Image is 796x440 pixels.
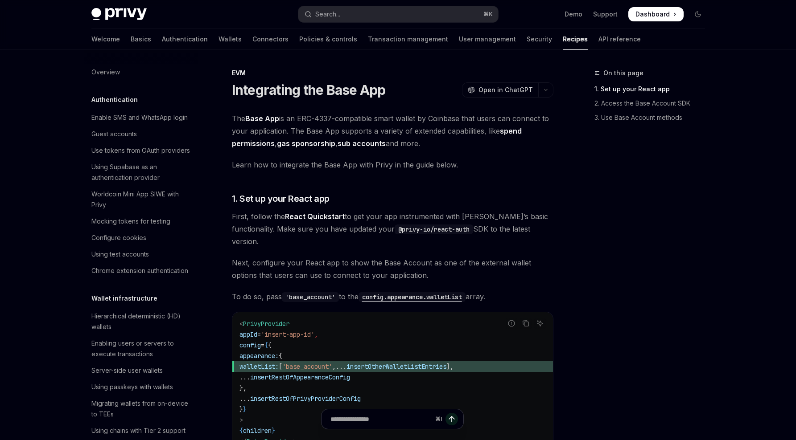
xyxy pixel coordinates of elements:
[91,189,193,210] div: Worldcoin Mini App SIWE with Privy
[91,232,146,243] div: Configure cookies
[250,395,361,403] span: insertRestOfPrivyProviderConfig
[91,425,186,436] div: Using chains with Tier 2 support
[245,114,279,123] strong: Base App
[91,382,173,392] div: Using passkeys with wallets
[250,373,350,381] span: insertRestOfAppearanceConfig
[84,186,198,213] a: Worldcoin Mini App SIWE with Privy
[91,94,138,105] h5: Authentication
[534,318,546,329] button: Ask AI
[84,159,198,186] a: Using Supabase as an authentication provider
[91,112,188,123] div: Enable SMS and WhatsApp login
[91,293,157,304] h5: Wallet infrastructure
[462,82,538,98] button: Open in ChatGPT
[635,10,670,19] span: Dashboard
[84,423,198,439] a: Using chains with Tier 2 support
[84,213,198,229] a: Mocking tokens for testing
[239,373,250,381] span: ...
[91,8,147,20] img: dark logo
[299,29,357,50] a: Policies & controls
[598,29,641,50] a: API reference
[239,395,250,403] span: ...
[563,29,588,50] a: Recipes
[261,330,314,338] span: 'insert-app-id'
[232,159,553,171] span: Learn how to integrate the Base App with Privy in the guide below.
[279,352,282,360] span: {
[594,96,712,110] a: 2. Access the Base Account SDK
[594,82,712,96] a: 1. Set up your React app
[91,29,120,50] a: Welcome
[232,82,386,98] h1: Integrating the Base App
[359,292,466,301] a: config.appearance.walletList
[527,29,552,50] a: Security
[232,290,553,303] span: To do so, pass to the array.
[483,11,493,18] span: ⌘ K
[628,7,684,21] a: Dashboard
[282,363,332,371] span: 'base_account'
[243,405,247,413] span: }
[459,29,516,50] a: User management
[84,64,198,80] a: Overview
[368,29,448,50] a: Transaction management
[232,69,553,77] div: EVM
[268,341,272,349] span: {
[346,363,446,371] span: insertOtherWalletListEntries
[593,10,618,19] a: Support
[257,330,261,338] span: =
[91,249,149,260] div: Using test accounts
[84,126,198,142] a: Guest accounts
[239,363,279,371] span: walletList:
[91,67,120,77] div: Overview
[315,9,340,20] div: Search...
[84,379,198,395] a: Using passkeys with wallets
[162,29,208,50] a: Authentication
[279,363,282,371] span: [
[91,265,188,276] div: Chrome extension authentication
[282,292,339,302] code: 'base_account'
[232,192,330,205] span: 1. Set up your React app
[239,405,243,413] span: }
[261,341,264,349] span: =
[84,143,198,159] a: Use tokens from OAuth providers
[445,413,458,425] button: Send message
[691,7,705,21] button: Toggle dark mode
[239,341,261,349] span: config
[603,68,643,78] span: On this page
[338,139,386,148] a: sub accounts
[239,330,257,338] span: appId
[232,112,553,150] span: The is an ERC-4337-compatible smart wallet by Coinbase that users can connect to your application...
[91,398,193,420] div: Migrating wallets from on-device to TEEs
[84,308,198,335] a: Hierarchical deterministic (HD) wallets
[520,318,532,329] button: Copy the contents from the code block
[84,263,198,279] a: Chrome extension authentication
[298,6,498,22] button: Open search
[239,320,243,328] span: <
[395,224,473,234] code: @privy-io/react-auth
[84,246,198,262] a: Using test accounts
[91,311,193,332] div: Hierarchical deterministic (HD) wallets
[84,335,198,362] a: Enabling users or servers to execute transactions
[91,145,190,156] div: Use tokens from OAuth providers
[314,330,318,338] span: ,
[239,384,247,392] span: },
[232,257,553,281] span: Next, configure your React app to show the Base Account as one of the external wallet options tha...
[131,29,151,50] a: Basics
[594,110,712,125] a: 3. Use Base Account methods
[239,352,279,360] span: appearance:
[277,139,335,148] a: gas sponsorship
[91,162,193,183] div: Using Supabase as an authentication provider
[219,29,242,50] a: Wallets
[84,230,198,246] a: Configure cookies
[91,365,163,376] div: Server-side user wallets
[285,212,345,221] a: React Quickstart
[84,395,198,422] a: Migrating wallets from on-device to TEEs
[264,341,268,349] span: {
[446,363,454,371] span: ],
[91,216,170,227] div: Mocking tokens for testing
[91,338,193,359] div: Enabling users or servers to execute transactions
[84,110,198,126] a: Enable SMS and WhatsApp login
[84,363,198,379] a: Server-side user wallets
[565,10,582,19] a: Demo
[506,318,517,329] button: Report incorrect code
[359,292,466,302] code: config.appearance.walletList
[332,363,336,371] span: ,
